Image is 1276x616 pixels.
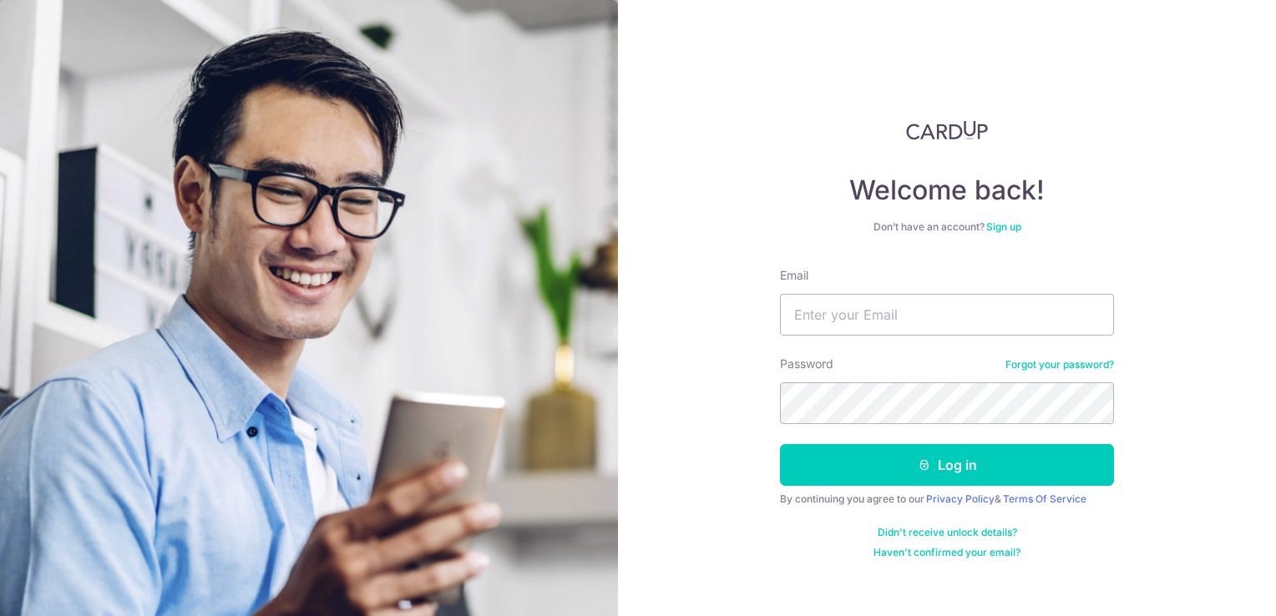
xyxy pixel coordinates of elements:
[926,492,995,505] a: Privacy Policy
[780,294,1114,336] input: Enter your Email
[1003,492,1086,505] a: Terms Of Service
[780,356,833,372] label: Password
[906,120,988,140] img: CardUp Logo
[780,492,1114,506] div: By continuing you agree to our &
[1005,358,1114,371] a: Forgot your password?
[873,546,1020,559] a: Haven't confirmed your email?
[780,444,1114,486] button: Log in
[986,220,1021,233] a: Sign up
[780,220,1114,234] div: Don’t have an account?
[878,526,1017,539] a: Didn't receive unlock details?
[780,174,1114,207] h4: Welcome back!
[780,267,808,284] label: Email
